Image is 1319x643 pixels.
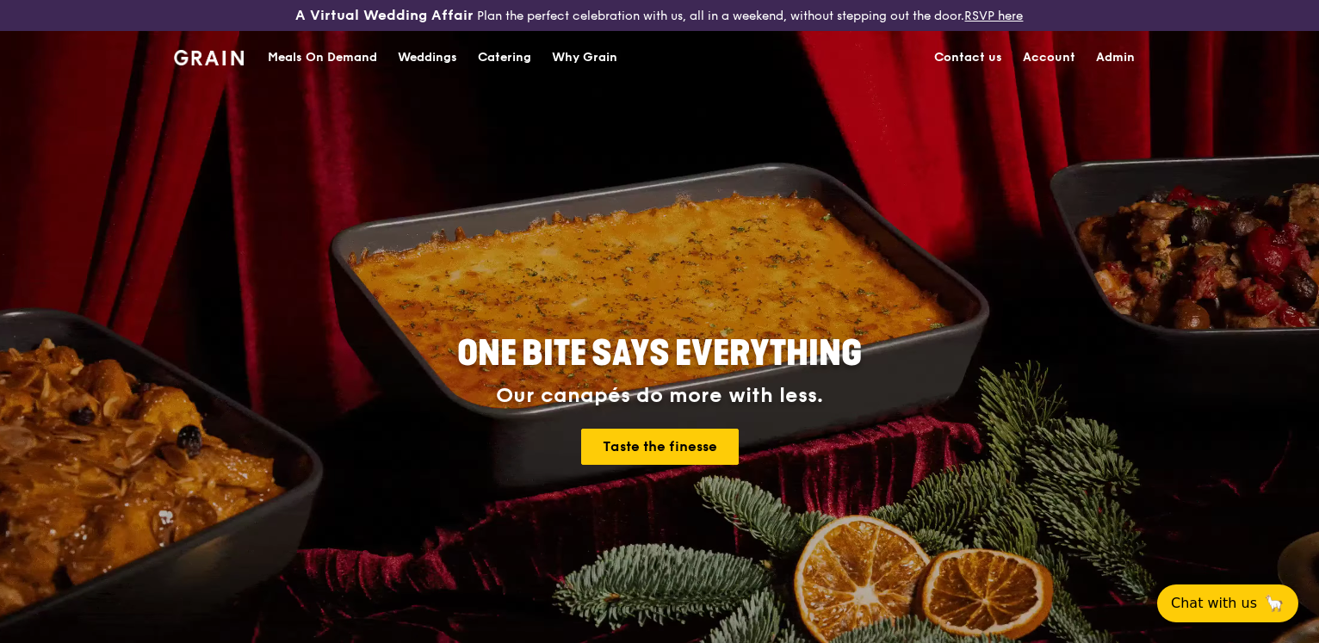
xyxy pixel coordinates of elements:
[174,50,244,65] img: Grain
[268,32,377,83] div: Meals On Demand
[964,9,1023,23] a: RSVP here
[1171,593,1257,614] span: Chat with us
[398,32,457,83] div: Weddings
[478,32,531,83] div: Catering
[1264,593,1285,614] span: 🦙
[552,32,617,83] div: Why Grain
[468,32,542,83] a: Catering
[387,32,468,83] a: Weddings
[581,429,739,465] a: Taste the finesse
[542,32,628,83] a: Why Grain
[295,7,474,24] h3: A Virtual Wedding Affair
[457,333,862,374] span: ONE BITE SAYS EVERYTHING
[174,30,244,82] a: GrainGrain
[924,32,1012,83] a: Contact us
[220,7,1099,24] div: Plan the perfect celebration with us, all in a weekend, without stepping out the door.
[1086,32,1145,83] a: Admin
[1012,32,1086,83] a: Account
[350,384,969,408] div: Our canapés do more with less.
[1157,584,1298,622] button: Chat with us🦙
